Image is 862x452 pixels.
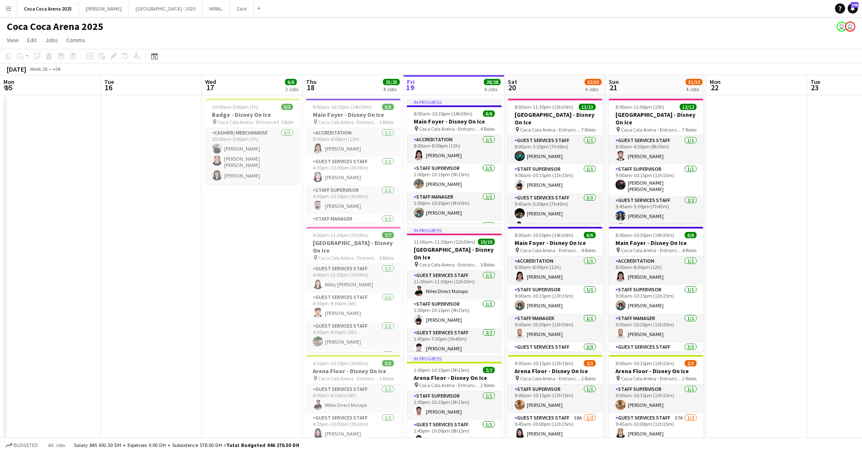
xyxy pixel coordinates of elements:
[508,256,602,285] app-card-role: Accreditation1/18:00am-8:00pm (12h)[PERSON_NAME]
[318,255,379,261] span: Coca Cola Arena - Entrance F
[710,78,721,86] span: Mon
[212,104,258,110] span: 10:00am-5:00pm (7h)
[621,126,682,133] span: Coca Cola Arena - Entrance F
[104,78,114,86] span: Tue
[52,66,60,72] div: +04
[615,104,664,110] span: 8:00am-11:00pm (15h)
[579,104,596,110] span: 13/13
[306,78,317,86] span: Thu
[306,99,401,223] div: 8:00am-10:30pm (14h30m)5/5Main Foyer - Disney On Ice Coca Cola Arena - Entrance F5 RolesAccredita...
[3,78,14,86] span: Mon
[407,355,501,449] app-job-card: In progress1:00pm-10:15pm (9h15m)2/2Arena Floor - Disney On Ice Coca Cola Arena - Entrance F2 Rol...
[407,118,501,125] h3: Main Foyer - Disney On Ice
[609,99,703,223] div: 8:00am-11:00pm (15h)12/12[GEOGRAPHIC_DATA] - Disney On Ice Coca Cola Arena - Entrance F7 RolesGue...
[407,99,501,223] app-job-card: In progress8:00am-10:30pm (14h30m)6/6Main Foyer - Disney On Ice Coca Cola Arena - Entrance F4 Rol...
[508,136,602,164] app-card-role: Guest Services Staff1/18:00am-3:30pm (7h30m)[PERSON_NAME]
[2,83,14,92] span: 15
[203,0,230,17] button: MIRAL
[508,314,602,342] app-card-role: Staff Manager1/19:00am-10:30pm (13h30m)[PERSON_NAME]
[508,99,602,223] app-job-card: 8:00am-11:30pm (15h30m)13/13[GEOGRAPHIC_DATA] - Disney On Ice Coca Cola Arena - Entrance F7 Roles...
[609,285,703,314] app-card-role: Staff Supervisor1/19:00am-10:15pm (13h15m)[PERSON_NAME]
[306,157,401,186] app-card-role: Guest Services Staff1/14:30pm-10:00pm (5h30m)[PERSON_NAME]
[484,79,501,85] span: 28/28
[584,232,596,238] span: 6/6
[306,264,401,293] app-card-role: Guest Services Staff1/14:00pm-11:30pm (7h30m)Milky [PERSON_NAME]
[306,239,401,254] h3: [GEOGRAPHIC_DATA] - Disney On Ice
[407,227,501,352] app-job-card: In progress11:00am-11:30pm (12h30m)10/10[GEOGRAPHIC_DATA] - Disney On Ice Coca Cola Arena - Entra...
[508,239,602,247] h3: Main Foyer - Disney On Ice
[609,196,703,239] app-card-role: Guest Services Staff2/29:45am-5:30pm (7h45m)[PERSON_NAME][PERSON_NAME] [PERSON_NAME]
[17,0,79,17] button: Coca Coca Arena 2025
[14,442,38,448] span: Budgeted
[621,375,682,382] span: Coca Cola Arena - Entrance F
[313,360,369,366] span: 4:30pm-10:15pm (5h45m)
[379,375,394,382] span: 3 Roles
[383,86,399,92] div: 4 Jobs
[507,83,517,92] span: 20
[419,261,480,268] span: Coca Cola Arena - Entrance F
[609,111,703,126] h3: [GEOGRAPHIC_DATA] - Disney On Ice
[508,367,602,375] h3: Arena Floor - Disney On Ice
[615,360,674,366] span: 9:00am-10:15pm (13h15m)
[407,227,501,234] div: In progress
[480,382,495,388] span: 2 Roles
[103,83,114,92] span: 16
[306,413,401,442] app-card-role: Guest Services Staff1/14:30pm-10:00pm (5h30m)[PERSON_NAME]
[407,192,501,221] app-card-role: Staff Manager1/11:00pm-10:30pm (9h30m)[PERSON_NAME]
[810,78,820,86] span: Tue
[508,227,602,352] app-job-card: 8:00am-10:30pm (14h30m)6/6Main Foyer - Disney On Ice Coca Cola Arena - Entrance F4 RolesAccredita...
[306,227,401,352] div: 4:00pm-11:30pm (7h30m)7/7[GEOGRAPHIC_DATA] - Disney On Ice Coca Cola Arena - Entrance F6 RolesGue...
[414,239,475,245] span: 11:00am-11:30pm (12h30m)
[285,86,298,92] div: 2 Jobs
[419,126,480,132] span: Coca Cola Arena - Entrance F
[318,119,379,125] span: Coca Cola Arena - Entrance F
[609,227,703,352] div: 8:00am-10:30pm (14h30m)6/6Main Foyer - Disney On Ice Coca Cola Arena - Entrance F4 RolesAccredita...
[306,128,401,157] app-card-role: Accreditation1/18:00am-8:00pm (12h)[PERSON_NAME]
[306,321,401,350] app-card-role: Guest Services Staff1/14:30pm-9:30pm (5h)[PERSON_NAME]
[407,78,415,86] span: Fri
[708,83,721,92] span: 22
[414,110,472,117] span: 8:00am-10:30pm (14h30m)
[609,256,703,285] app-card-role: Accreditation1/18:00am-8:00pm (12h)[PERSON_NAME]
[205,111,300,118] h3: Badge - Disney On Ice
[7,65,26,73] div: [DATE]
[205,99,300,184] app-job-card: 10:00am-5:00pm (7h)3/3Badge - Disney On Ice Coca Cola Arena - Entrance F1 RoleCashier/ Merchandis...
[414,367,469,373] span: 1:00pm-10:15pm (9h15m)
[686,79,702,85] span: 31/32
[607,83,619,92] span: 21
[520,375,581,382] span: Coca Cola Arena - Entrance F
[585,86,601,92] div: 4 Jobs
[204,83,216,92] span: 17
[609,136,703,164] app-card-role: Guest Services Staff1/18:00am-4:30pm (8h30m)[PERSON_NAME]
[379,119,394,125] span: 5 Roles
[217,119,279,125] span: Coca Cola Arena - Entrance F
[609,385,703,413] app-card-role: Staff Supervisor1/19:00am-10:15pm (13h15m)[PERSON_NAME]
[609,164,703,196] app-card-role: Staff Supervisor1/19:00am-10:15pm (13h15m)[PERSON_NAME] [PERSON_NAME]
[682,247,697,253] span: 4 Roles
[478,239,495,245] span: 10/10
[515,104,573,110] span: 8:00am-11:30pm (15h30m)
[383,79,400,85] span: 25/25
[305,83,317,92] span: 18
[508,342,602,395] app-card-role: Guest Services Staff3/39:45am-10:00pm (12h15m)
[581,247,596,253] span: 4 Roles
[382,232,394,238] span: 7/7
[7,20,103,33] h1: Coca Coca Arena 2025
[581,126,596,133] span: 7 Roles
[483,367,495,373] span: 2/2
[285,79,297,85] span: 6/6
[3,35,22,46] a: View
[686,86,702,92] div: 4 Jobs
[682,375,697,382] span: 2 Roles
[313,104,371,110] span: 8:00am-10:30pm (14h30m)
[407,374,501,382] h3: Arena Floor - Disney On Ice
[508,385,602,413] app-card-role: Staff Supervisor1/19:00am-10:15pm (13h15m)[PERSON_NAME]
[281,104,293,110] span: 3/3
[79,0,129,17] button: [PERSON_NAME]
[508,111,602,126] h3: [GEOGRAPHIC_DATA] - Disney On Ice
